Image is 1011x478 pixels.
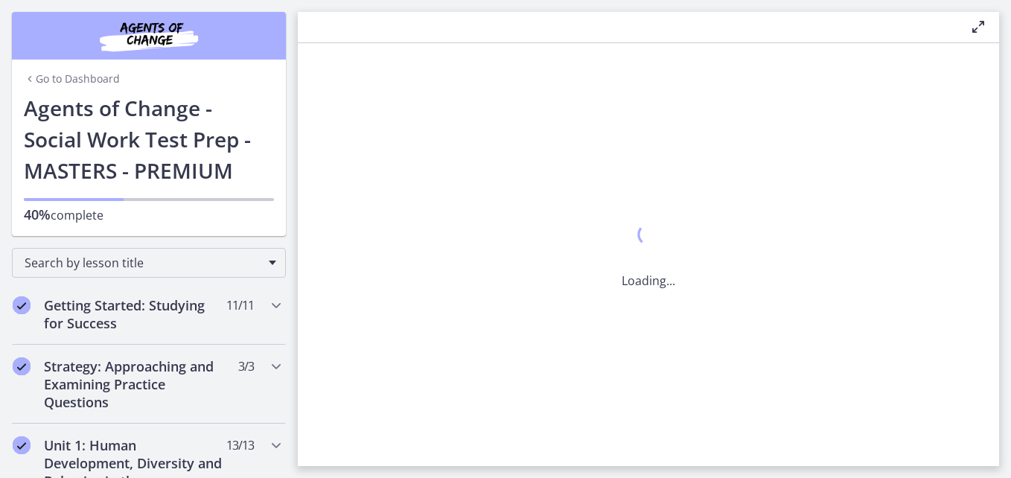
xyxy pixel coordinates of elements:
i: Completed [13,357,31,375]
p: complete [24,205,274,224]
span: 13 / 13 [226,436,254,454]
span: 3 / 3 [238,357,254,375]
p: Loading... [622,272,675,290]
h2: Getting Started: Studying for Success [44,296,226,332]
a: Go to Dashboard [24,71,120,86]
div: 1 [622,220,675,254]
img: Agents of Change [60,18,238,54]
h1: Agents of Change - Social Work Test Prep - MASTERS - PREMIUM [24,92,274,186]
span: 40% [24,205,51,223]
h2: Strategy: Approaching and Examining Practice Questions [44,357,226,411]
span: 11 / 11 [226,296,254,314]
i: Completed [13,436,31,454]
i: Completed [13,296,31,314]
div: Search by lesson title [12,248,286,278]
span: Search by lesson title [25,255,261,271]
